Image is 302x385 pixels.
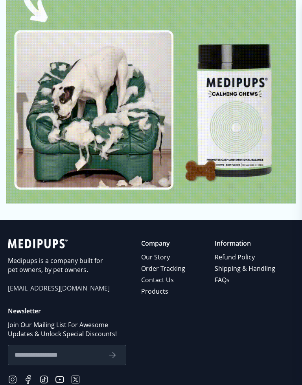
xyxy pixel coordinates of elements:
a: Products [141,286,186,297]
a: FAQs [215,274,276,286]
p: Information [215,239,276,248]
p: Company [141,239,186,248]
p: Newsletter [8,307,294,316]
p: Join Our Mailing List For Awesome Updates & Unlock Special Discounts! [8,320,126,339]
a: Refund Policy [215,252,276,263]
p: Medipups is a company built for pet owners, by pet owners. [8,256,110,274]
a: Contact Us [141,274,186,286]
a: Shipping & Handling [215,263,276,274]
a: Order Tracking [141,263,186,274]
a: Our Story [141,252,186,263]
span: [EMAIL_ADDRESS][DOMAIN_NAME] [8,284,110,293]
